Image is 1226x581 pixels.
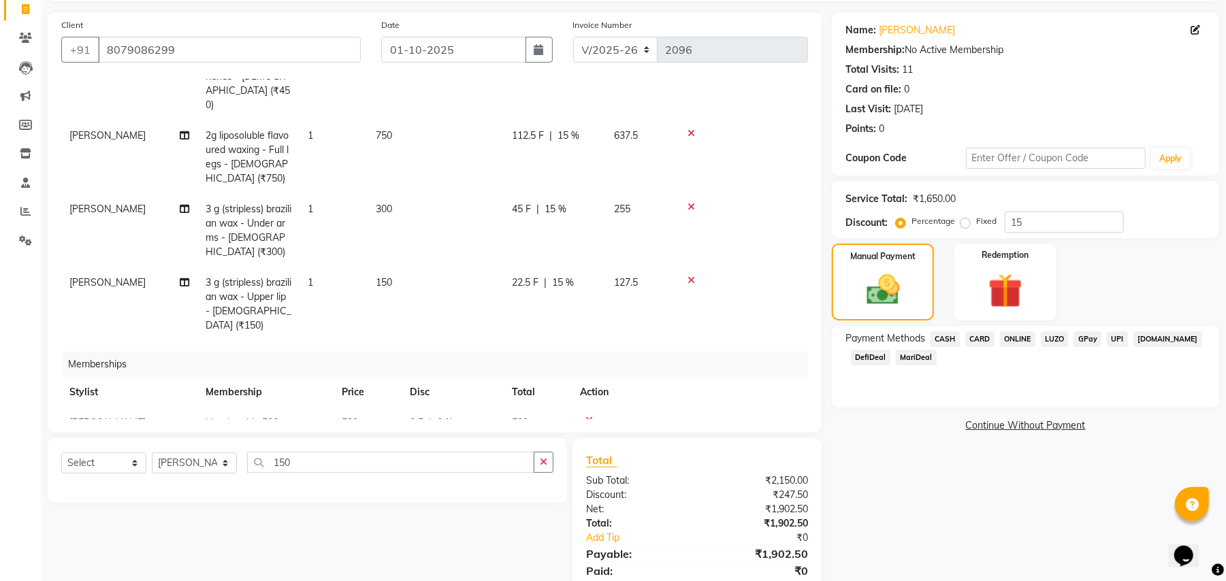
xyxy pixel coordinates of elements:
span: DefiDeal [851,350,890,365]
input: Search [247,452,534,473]
input: Search by Name/Mobile/Email/Code [98,37,361,63]
div: ₹1,650.00 [913,192,956,206]
label: Manual Payment [850,250,916,263]
span: Membership 500 [206,416,278,429]
span: 637.5 [614,129,638,142]
th: Action [572,377,808,408]
span: LUZO [1041,331,1069,347]
div: Net: [576,502,697,516]
div: Discount: [845,216,888,230]
div: Memberships [63,352,818,377]
span: 500 [342,416,358,429]
input: Enter Offer / Coupon Code [966,148,1146,169]
span: [DOMAIN_NAME] [1133,331,1202,347]
th: Stylist [61,377,197,408]
span: CASH [931,331,960,347]
span: [PERSON_NAME] [69,203,146,215]
span: [PERSON_NAME] [69,416,146,429]
th: Price [334,377,402,408]
label: Client [61,19,83,31]
div: ₹247.50 [697,488,818,502]
span: 3 g (stripless) brazilian wax - Under arms - [DEMOGRAPHIC_DATA] (₹300) [206,203,291,258]
span: | [536,202,539,216]
span: 127.5 [614,276,638,288]
span: ONLINE [1000,331,1035,347]
span: 15 % [558,129,579,143]
div: 11 [902,63,913,77]
div: Name: [845,23,876,37]
div: No Active Membership [845,43,1206,57]
span: 0 F [410,416,423,430]
img: _gift.svg [978,269,1033,312]
label: Invoice Number [573,19,632,31]
img: _cash.svg [856,271,910,309]
button: +91 [61,37,99,63]
span: 750 [376,129,392,142]
div: Card on file: [845,82,901,97]
span: 45 F [512,202,531,216]
label: Fixed [976,215,997,227]
span: Total [586,453,617,467]
div: [DATE] [894,102,923,116]
div: Sub Total: [576,474,697,488]
span: Payment Methods [845,331,925,346]
span: 500 [512,416,528,429]
span: | [429,416,432,430]
span: GPay [1074,331,1101,347]
div: Total Visits: [845,63,899,77]
span: 1 [308,276,313,288]
span: 150 [376,276,392,288]
div: ₹1,902.50 [697,546,818,562]
label: Percentage [912,215,955,227]
span: | [544,276,547,290]
div: Payable: [576,546,697,562]
label: Date [381,19,400,31]
span: CARD [965,331,995,347]
span: UPI [1107,331,1128,347]
span: 15 % [552,276,574,290]
div: Coupon Code [845,151,965,165]
span: 300 [376,203,392,215]
button: Apply [1151,148,1190,169]
div: Total: [576,516,697,531]
span: 3 g (stripless) brazilian wax - Upper lip - [DEMOGRAPHIC_DATA] (₹150) [206,276,291,331]
div: Discount: [576,488,697,502]
div: ₹0 [697,563,818,579]
div: Last Visit: [845,102,891,116]
span: 22.5 F [512,276,538,290]
span: 15 % [545,202,566,216]
span: 112.5 F [512,129,544,143]
div: Paid: [576,563,697,579]
a: [PERSON_NAME] [879,23,955,37]
span: MariDeal [896,350,937,365]
div: 0 [904,82,909,97]
span: 255 [614,203,630,215]
div: ₹1,902.50 [697,502,818,516]
th: Disc [402,377,504,408]
span: [PERSON_NAME] [69,276,146,288]
span: 0 % [437,416,453,430]
label: Redemption [982,249,1029,261]
a: Continue Without Payment [835,418,1216,433]
div: Service Total: [845,192,907,206]
div: ₹1,902.50 [697,516,818,531]
span: | [549,129,552,143]
div: 0 [879,122,884,136]
div: ₹2,150.00 [697,474,818,488]
span: 1 [308,203,313,215]
div: ₹0 [717,531,818,545]
th: Total [504,377,572,408]
span: 2g liposoluble flavoured waxing - Full legs - [DEMOGRAPHIC_DATA] (₹750) [206,129,289,184]
iframe: chat widget [1169,527,1212,567]
span: [PERSON_NAME] [69,129,146,142]
div: Membership: [845,43,905,57]
a: Add Tip [576,531,717,545]
div: Points: [845,122,876,136]
span: 1 [308,129,313,142]
th: Membership [197,377,334,408]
